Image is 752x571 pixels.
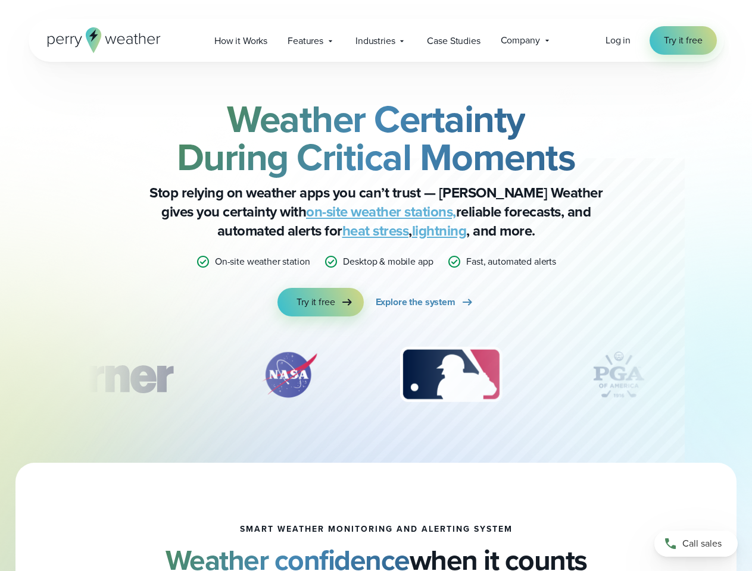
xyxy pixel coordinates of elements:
span: Try it free [297,295,335,309]
span: Try it free [664,33,702,48]
span: How it Works [214,34,267,48]
img: PGA.svg [571,345,666,404]
div: 3 of 12 [388,345,514,404]
span: Company [501,33,540,48]
a: Log in [606,33,631,48]
div: slideshow [88,345,664,410]
span: Features [288,34,323,48]
img: MLB.svg [388,345,514,404]
p: On-site weather station [215,255,310,269]
span: Call sales [682,537,722,551]
img: Turner-Construction_1.svg [21,345,190,404]
a: Call sales [654,531,738,557]
a: Explore the system [376,288,475,316]
a: Case Studies [417,29,490,53]
strong: Weather Certainty During Critical Moments [177,91,576,185]
span: Case Studies [427,34,480,48]
p: Fast, automated alerts [466,255,556,269]
a: How it Works [204,29,277,53]
a: Try it free [277,288,363,316]
a: heat stress [342,220,409,241]
a: on-site weather stations, [306,201,456,222]
img: NASA.svg [248,345,331,404]
a: lightning [412,220,467,241]
span: Log in [606,33,631,47]
div: 1 of 12 [21,345,190,404]
span: Explore the system [376,295,455,309]
p: Stop relying on weather apps you can’t trust — [PERSON_NAME] Weather gives you certainty with rel... [138,183,614,240]
h1: smart weather monitoring and alerting system [240,525,513,534]
div: 4 of 12 [571,345,666,404]
span: Industries [355,34,395,48]
div: 2 of 12 [248,345,331,404]
a: Try it free [650,26,716,55]
p: Desktop & mobile app [343,255,433,269]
